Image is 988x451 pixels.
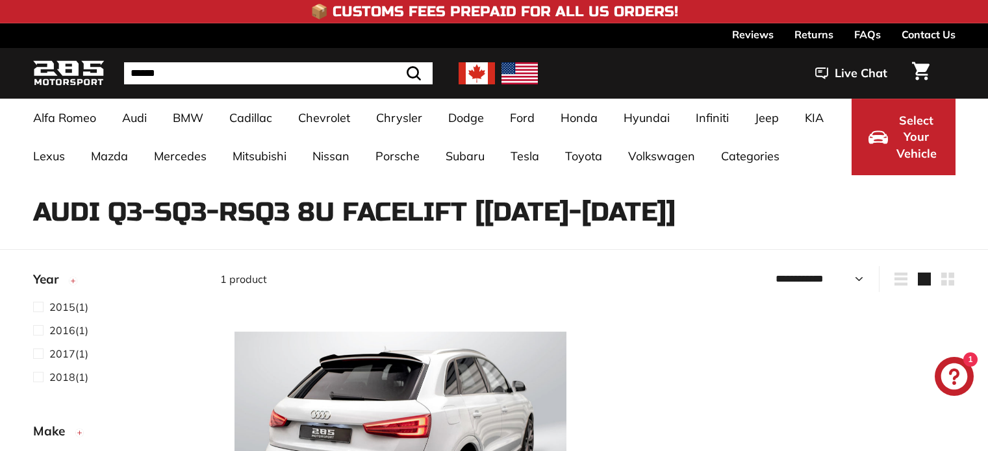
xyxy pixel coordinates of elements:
a: KIA [792,99,837,137]
img: Logo_285_Motorsport_areodynamics_components [33,58,105,89]
a: Mercedes [141,137,220,175]
span: Make [33,422,75,441]
a: Alfa Romeo [20,99,109,137]
a: Honda [548,99,611,137]
span: Live Chat [835,65,887,82]
a: Ford [497,99,548,137]
a: Contact Us [902,23,956,45]
a: Nissan [299,137,362,175]
button: Make [33,418,199,450]
span: (1) [49,346,88,361]
a: Chevrolet [285,99,363,137]
button: Year [33,266,199,299]
a: Cadillac [216,99,285,137]
span: (1) [49,323,88,338]
a: Cart [904,51,937,95]
button: Live Chat [798,57,904,90]
h4: 📦 Customs Fees Prepaid for All US Orders! [310,4,678,19]
span: 2015 [49,300,75,313]
a: Jeep [742,99,792,137]
a: Toyota [552,137,615,175]
a: Volkswagen [615,137,708,175]
span: 2016 [49,324,75,337]
button: Select Your Vehicle [852,99,956,175]
a: Tesla [498,137,552,175]
a: Subaru [433,137,498,175]
a: Categories [708,137,792,175]
a: Reviews [732,23,774,45]
input: Search [124,62,433,84]
span: (1) [49,369,88,385]
a: Chrysler [363,99,435,137]
span: Select Your Vehicle [894,112,939,162]
a: FAQs [854,23,881,45]
a: Porsche [362,137,433,175]
span: Year [33,270,68,289]
span: 2017 [49,347,75,360]
inbox-online-store-chat: Shopify online store chat [931,357,978,399]
a: BMW [160,99,216,137]
a: Mitsubishi [220,137,299,175]
a: Lexus [20,137,78,175]
span: (1) [49,299,88,315]
a: Mazda [78,137,141,175]
a: Audi [109,99,160,137]
h1: Audi Q3-SQ3-RSQ3 8U Facelift [[DATE]-[DATE]] [33,198,956,226]
a: Dodge [435,99,497,137]
div: 1 product [220,271,588,287]
a: Returns [794,23,833,45]
span: 2018 [49,371,75,384]
a: Hyundai [611,99,683,137]
a: Infiniti [683,99,742,137]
